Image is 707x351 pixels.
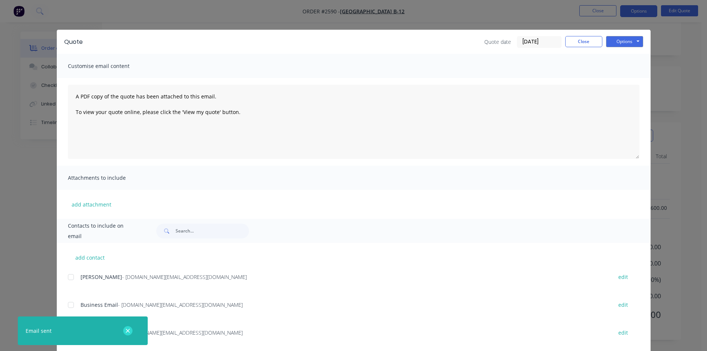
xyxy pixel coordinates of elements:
button: add contact [68,252,112,263]
div: Quote [64,38,83,46]
span: Contacts to include on email [68,221,138,241]
div: Email sent [26,327,52,335]
button: Options [606,36,643,47]
span: - [DOMAIN_NAME][EMAIL_ADDRESS][DOMAIN_NAME] [118,301,243,308]
textarea: A PDF copy of the quote has been attached to this email. To view your quote online, please click ... [68,85,639,159]
span: - [DOMAIN_NAME][EMAIL_ADDRESS][DOMAIN_NAME] [118,329,243,336]
button: edit [614,272,632,282]
span: Business Email [81,301,118,308]
span: Customise email content [68,61,150,71]
button: edit [614,300,632,310]
button: Close [565,36,602,47]
span: Quote date [484,38,511,46]
span: [PERSON_NAME] [81,273,122,280]
input: Search... [176,224,249,238]
span: Attachments to include [68,173,150,183]
button: edit [614,328,632,338]
span: - [DOMAIN_NAME][EMAIL_ADDRESS][DOMAIN_NAME] [122,273,247,280]
button: add attachment [68,199,115,210]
